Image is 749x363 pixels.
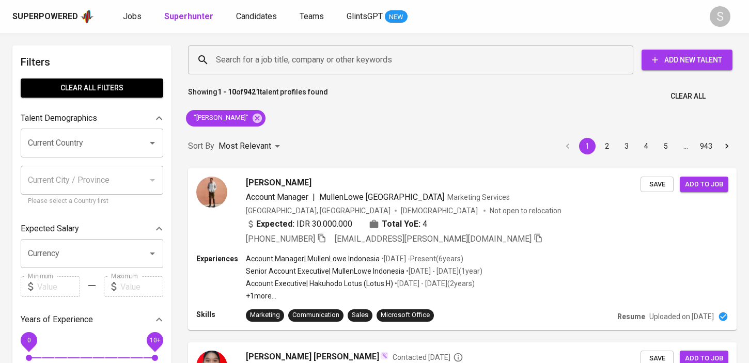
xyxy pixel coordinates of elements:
[164,10,215,23] a: Superhunter
[393,352,463,362] span: Contacted [DATE]
[196,177,227,208] img: 5baa180b008b19784275e335ccb47c23.jpg
[145,136,160,150] button: Open
[123,11,142,21] span: Jobs
[347,11,383,21] span: GlintsGPT
[685,179,723,191] span: Add to job
[120,276,163,297] input: Value
[246,234,315,244] span: [PHONE_NUMBER]
[380,254,463,264] p: • [DATE] - Present ( 6 years )
[658,138,674,154] button: Go to page 5
[21,108,163,129] div: Talent Demographics
[246,192,308,202] span: Account Manager
[186,113,255,123] span: "[PERSON_NAME]"
[188,140,214,152] p: Sort By
[670,90,706,103] span: Clear All
[401,206,479,216] span: [DEMOGRAPHIC_DATA]
[28,196,156,207] p: Please select a Country first
[558,138,737,154] nav: pagination navigation
[617,311,645,322] p: Resume
[666,87,710,106] button: Clear All
[246,177,311,189] span: [PERSON_NAME]
[641,177,674,193] button: Save
[219,140,271,152] p: Most Relevant
[677,141,694,151] div: …
[246,206,391,216] div: [GEOGRAPHIC_DATA], [GEOGRAPHIC_DATA]
[188,87,328,106] p: Showing of talent profiles found
[393,278,475,289] p: • [DATE] - [DATE] ( 2 years )
[650,54,724,67] span: Add New Talent
[217,88,236,96] b: 1 - 10
[579,138,596,154] button: page 1
[196,254,246,264] p: Experiences
[219,137,284,156] div: Most Relevant
[256,218,294,230] b: Expected:
[638,138,654,154] button: Go to page 4
[21,218,163,239] div: Expected Salary
[382,218,420,230] b: Total YoE:
[149,337,160,344] span: 10+
[385,12,408,22] span: NEW
[236,11,277,21] span: Candidates
[164,11,213,21] b: Superhunter
[246,218,352,230] div: IDR 30.000.000
[29,82,155,94] span: Clear All filters
[292,310,339,320] div: Communication
[453,352,463,362] svg: By Batam recruiter
[188,168,737,330] a: [PERSON_NAME]Account Manager|MullenLowe [GEOGRAPHIC_DATA]Marketing Services[GEOGRAPHIC_DATA], [GE...
[246,254,380,264] p: Account Manager | MullenLowe Indonesia
[404,266,482,276] p: • [DATE] - [DATE] ( 1 year )
[236,10,279,23] a: Candidates
[21,313,93,326] p: Years of Experience
[599,138,615,154] button: Go to page 2
[380,352,388,360] img: magic_wand.svg
[246,351,379,363] span: [PERSON_NAME] [PERSON_NAME]
[21,112,97,124] p: Talent Demographics
[12,11,78,23] div: Superpowered
[145,246,160,261] button: Open
[246,291,482,301] p: +1 more ...
[196,309,246,320] p: Skills
[21,78,163,98] button: Clear All filters
[123,10,144,23] a: Jobs
[21,223,79,235] p: Expected Salary
[300,10,326,23] a: Teams
[719,138,735,154] button: Go to next page
[37,276,80,297] input: Value
[618,138,635,154] button: Go to page 3
[300,11,324,21] span: Teams
[423,218,427,230] span: 4
[352,310,368,320] div: Sales
[642,50,732,70] button: Add New Talent
[313,191,315,203] span: |
[12,9,94,24] a: Superpoweredapp logo
[335,234,532,244] span: [EMAIL_ADDRESS][PERSON_NAME][DOMAIN_NAME]
[246,278,393,289] p: Account Executive | Hakuhodo Lotus (Lotus:H)
[381,310,430,320] div: Microsoft Office
[649,311,714,322] p: Uploaded on [DATE]
[319,192,444,202] span: MullenLowe [GEOGRAPHIC_DATA]
[646,179,668,191] span: Save
[697,138,715,154] button: Go to page 943
[243,88,260,96] b: 9421
[347,10,408,23] a: GlintsGPT NEW
[680,177,728,193] button: Add to job
[80,9,94,24] img: app logo
[246,266,404,276] p: Senior Account Executive | MullenLowe Indonesia
[490,206,561,216] p: Not open to relocation
[710,6,730,27] div: S
[447,193,510,201] span: Marketing Services
[250,310,280,320] div: Marketing
[27,337,30,344] span: 0
[186,110,266,127] div: "[PERSON_NAME]"
[21,54,163,70] h6: Filters
[21,309,163,330] div: Years of Experience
